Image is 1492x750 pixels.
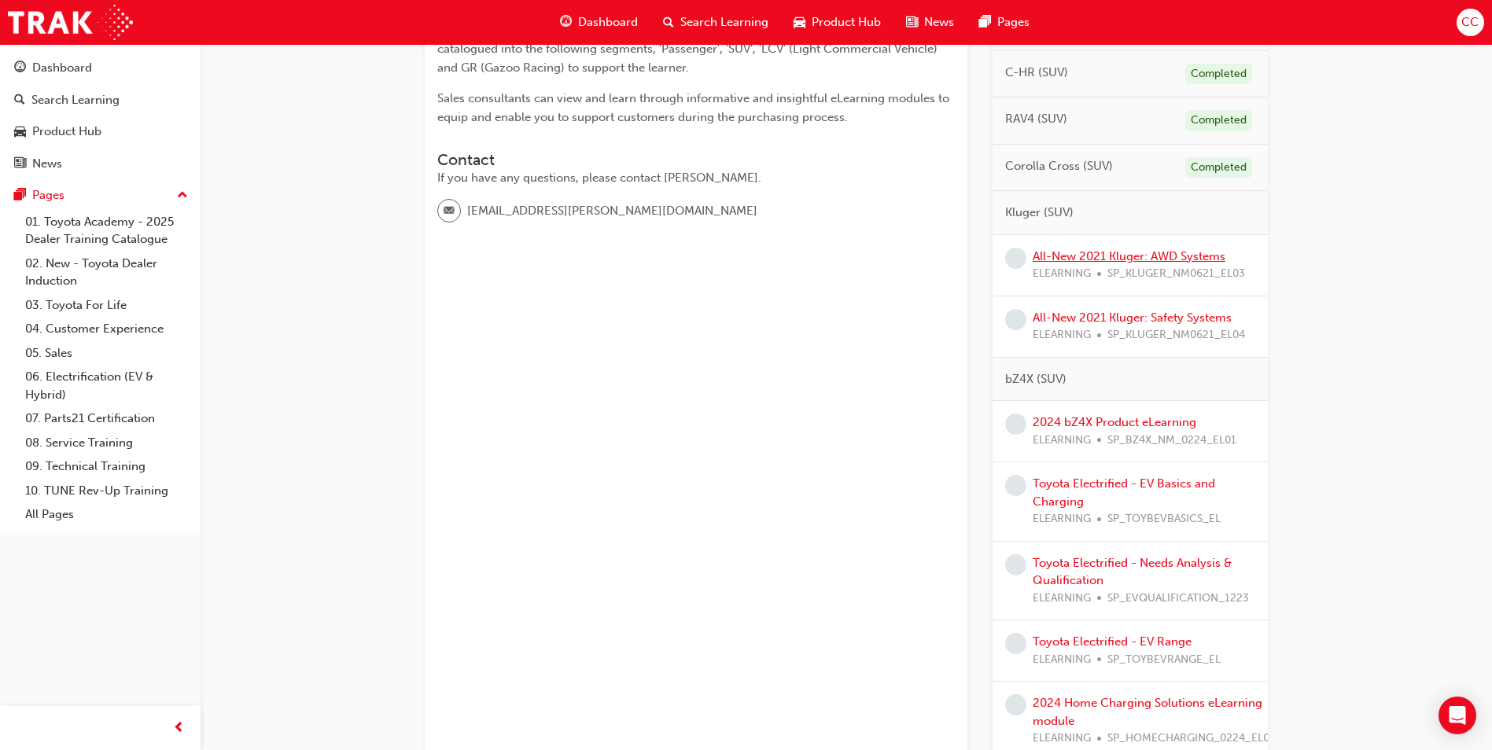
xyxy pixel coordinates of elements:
[6,149,194,178] a: News
[1033,415,1196,429] a: 2024 bZ4X Product eLearning
[14,189,26,203] span: pages-icon
[6,181,194,210] button: Pages
[1107,265,1245,283] span: SP_KLUGER_NM0621_EL03
[6,117,194,146] a: Product Hub
[1107,326,1245,344] span: SP_KLUGER_NM0621_EL04
[560,13,572,32] span: guage-icon
[14,61,26,75] span: guage-icon
[1005,309,1026,330] span: learningRecordVerb_NONE-icon
[437,151,955,169] h3: Contact
[650,6,781,39] a: search-iconSearch Learning
[19,341,194,366] a: 05. Sales
[967,6,1042,39] a: pages-iconPages
[1457,9,1484,36] button: CC
[1185,157,1252,178] div: Completed
[1185,110,1252,131] div: Completed
[1107,651,1221,669] span: SP_TOYBEVRANGE_EL
[437,23,941,75] span: The Product knowledge pillar has all of Toyotas innovative and advanced vehicles range catalogued...
[997,13,1030,31] span: Pages
[437,91,952,124] span: Sales consultants can view and learn through informative and insightful eLearning modules to equi...
[1033,326,1091,344] span: ELEARNING
[1033,476,1215,509] a: Toyota Electrified - EV Basics and Charging
[1005,204,1074,222] span: Kluger (SUV)
[19,454,194,479] a: 09. Technical Training
[14,125,26,139] span: car-icon
[6,53,194,83] a: Dashboard
[1005,370,1067,388] span: bZ4X (SUV)
[32,123,101,141] div: Product Hub
[794,13,805,32] span: car-icon
[1033,730,1091,748] span: ELEARNING
[1107,730,1275,748] span: SP_HOMECHARGING_0224_EL01
[578,13,638,31] span: Dashboard
[444,201,455,222] span: email-icon
[437,169,955,187] div: If you have any questions, please contact [PERSON_NAME].
[1033,432,1091,450] span: ELEARNING
[19,210,194,252] a: 01. Toyota Academy - 2025 Dealer Training Catalogue
[1005,157,1113,175] span: Corolla Cross (SUV)
[19,502,194,527] a: All Pages
[547,6,650,39] a: guage-iconDashboard
[1005,110,1067,128] span: RAV4 (SUV)
[1107,432,1236,450] span: SP_BZ4X_NM_0224_EL01
[1005,554,1026,575] span: learningRecordVerb_NONE-icon
[1107,590,1249,608] span: SP_EVQUALIFICATION_1223
[19,317,194,341] a: 04. Customer Experience
[1185,64,1252,85] div: Completed
[924,13,954,31] span: News
[1033,634,1192,649] a: Toyota Electrified - EV Range
[1033,311,1232,325] a: All-New 2021 Kluger: Safety Systems
[8,5,133,40] img: Trak
[1439,697,1476,734] div: Open Intercom Messenger
[32,59,92,77] div: Dashboard
[177,186,188,206] span: up-icon
[663,13,674,32] span: search-icon
[14,94,25,108] span: search-icon
[893,6,967,39] a: news-iconNews
[1005,694,1026,715] span: learningRecordVerb_NONE-icon
[19,252,194,293] a: 02. New - Toyota Dealer Induction
[19,431,194,455] a: 08. Service Training
[1461,13,1479,31] span: CC
[6,86,194,115] a: Search Learning
[1033,265,1091,283] span: ELEARNING
[1033,510,1091,528] span: ELEARNING
[1107,510,1221,528] span: SP_TOYBEVBASICS_EL
[1005,633,1026,654] span: learningRecordVerb_NONE-icon
[19,365,194,406] a: 06. Electrification (EV & Hybrid)
[906,13,918,32] span: news-icon
[1005,414,1026,435] span: learningRecordVerb_NONE-icon
[1005,475,1026,496] span: learningRecordVerb_NONE-icon
[1033,590,1091,608] span: ELEARNING
[1033,696,1262,728] a: 2024 Home Charging Solutions eLearning module
[32,186,64,204] div: Pages
[19,406,194,431] a: 07. Parts21 Certification
[19,293,194,318] a: 03. Toyota For Life
[14,157,26,171] span: news-icon
[1033,651,1091,669] span: ELEARNING
[1033,249,1225,263] a: All-New 2021 Kluger: AWD Systems
[6,50,194,181] button: DashboardSearch LearningProduct HubNews
[1005,248,1026,269] span: learningRecordVerb_NONE-icon
[1033,556,1232,588] a: Toyota Electrified - Needs Analysis & Qualification
[1005,64,1068,82] span: C-HR (SUV)
[173,719,185,738] span: prev-icon
[19,479,194,503] a: 10. TUNE Rev-Up Training
[979,13,991,32] span: pages-icon
[812,13,881,31] span: Product Hub
[467,202,757,220] span: [EMAIL_ADDRESS][PERSON_NAME][DOMAIN_NAME]
[781,6,893,39] a: car-iconProduct Hub
[32,155,62,173] div: News
[31,91,120,109] div: Search Learning
[680,13,768,31] span: Search Learning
